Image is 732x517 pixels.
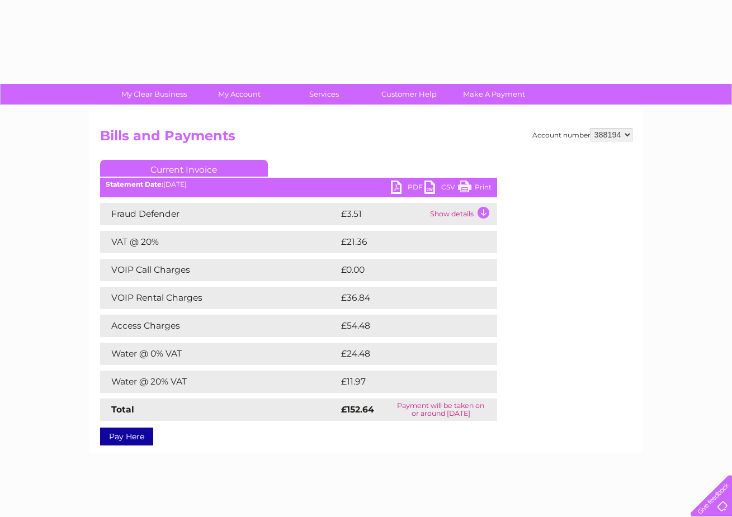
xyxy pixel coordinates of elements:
td: £54.48 [338,315,475,337]
div: Account number [532,128,632,141]
a: Pay Here [100,428,153,445]
a: Make A Payment [448,84,540,105]
td: £0.00 [338,259,471,281]
b: Statement Date: [106,180,163,188]
td: Access Charges [100,315,338,337]
strong: £152.64 [341,404,374,415]
a: Services [278,84,370,105]
td: Payment will be taken on or around [DATE] [385,399,497,421]
h2: Bills and Payments [100,128,632,149]
td: £21.36 [338,231,474,253]
td: Fraud Defender [100,203,338,225]
a: Current Invoice [100,160,268,177]
a: Print [458,181,492,197]
td: £3.51 [338,203,427,225]
a: Customer Help [363,84,455,105]
a: CSV [424,181,458,197]
a: PDF [391,181,424,197]
div: [DATE] [100,181,497,188]
strong: Total [111,404,134,415]
td: Water @ 0% VAT [100,343,338,365]
td: £24.48 [338,343,475,365]
td: VOIP Rental Charges [100,287,338,309]
a: My Clear Business [108,84,200,105]
td: £36.84 [338,287,475,309]
td: Show details [427,203,497,225]
td: Water @ 20% VAT [100,371,338,393]
td: VAT @ 20% [100,231,338,253]
td: £11.97 [338,371,473,393]
a: My Account [193,84,285,105]
td: VOIP Call Charges [100,259,338,281]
